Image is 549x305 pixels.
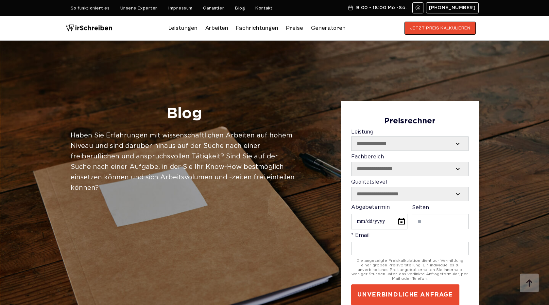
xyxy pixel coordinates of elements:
a: So funktioniert es [71,6,110,11]
span: [PHONE_NUMBER] [429,5,476,10]
a: Kontakt [255,6,272,11]
label: Fachbereich [351,154,469,176]
select: Qualitätslevel [352,187,468,201]
a: Generatoren [311,23,346,33]
span: Seiten [412,205,429,210]
button: JETZT PREIS KALKULIEREN [404,22,476,35]
a: [PHONE_NUMBER] [426,2,479,13]
a: Garantien [203,6,225,11]
a: Fachrichtungen [236,23,278,33]
a: Unsere Experten [120,6,158,11]
div: Preisrechner [351,117,469,126]
label: * Email [351,233,469,255]
div: Haben Sie Erfahrungen mit wissenschaftlichen Arbeiten auf hohem Niveau und sind darüber hinaus au... [71,130,299,193]
h1: Blog [71,104,299,124]
input: Abgabetermin [351,214,407,229]
img: Email [415,5,420,10]
a: Blog [235,6,245,11]
img: logo wirschreiben [65,22,112,35]
img: Schedule [348,5,353,10]
a: Impressum [168,6,193,11]
select: Fachbereich [352,162,468,176]
a: Leistungen [168,23,197,33]
select: Leistung [352,137,468,151]
a: Preise [286,25,303,31]
label: Qualitätslevel [351,179,469,201]
a: Arbeiten [205,23,228,33]
img: button top [520,274,539,293]
span: UNVERBINDLICHE ANFRAGE [357,291,453,299]
input: * Email [351,242,469,255]
div: Die angezeigte Preiskalkulation dient zur Vermittlung einer groben Preisvorstellung. Ein individu... [351,259,469,281]
span: 9:00 - 18:00 Mo.-So. [356,5,407,10]
label: Abgabetermin [351,205,407,229]
label: Leistung [351,129,469,151]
